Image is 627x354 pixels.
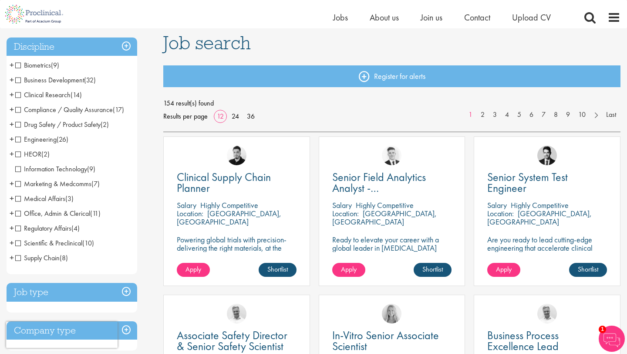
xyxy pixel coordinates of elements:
[382,146,401,165] a: Nicolas Daniel
[332,235,452,277] p: Ready to elevate your career with a global leader in [MEDICAL_DATA] care? Join us as a Senior Fie...
[15,105,124,114] span: Compliance / Quality Assurance
[7,283,137,302] div: Job type
[15,105,113,114] span: Compliance / Quality Assurance
[487,208,592,227] p: [GEOGRAPHIC_DATA], [GEOGRAPHIC_DATA]
[496,265,512,274] span: Apply
[464,110,477,120] a: 1
[370,12,399,23] a: About us
[487,330,607,352] a: Business Process Excellence Lead
[10,103,14,116] span: +
[333,12,348,23] a: Jobs
[15,209,101,218] span: Office, Admin & Clerical
[525,110,538,120] a: 6
[7,321,137,340] h3: Company type
[487,208,514,218] span: Location:
[101,120,109,129] span: (2)
[464,12,490,23] a: Contact
[71,90,82,99] span: (14)
[227,146,246,165] img: Anderson Maldonado
[177,170,271,195] span: Clinical Supply Chain Planner
[15,135,57,144] span: Engineering
[10,58,14,71] span: +
[177,330,297,352] a: Associate Safety Director & Senior Safety Scientist
[15,150,41,159] span: HEOR
[163,110,208,123] span: Results per page
[15,194,65,203] span: Medical Affairs
[177,235,297,260] p: Powering global trials with precision-delivering the right materials, at the right time, every time.
[229,112,242,121] a: 24
[602,110,620,120] a: Last
[421,12,442,23] a: Join us
[90,209,101,218] span: (11)
[15,61,59,70] span: Biometrics
[537,146,557,165] img: Thomas Wenig
[15,75,96,85] span: Business Development
[382,304,401,323] img: Shannon Briggs
[177,208,281,227] p: [GEOGRAPHIC_DATA], [GEOGRAPHIC_DATA]
[65,194,74,203] span: (3)
[10,133,14,146] span: +
[163,65,620,87] a: Register for alerts
[177,172,297,194] a: Clinical Supply Chain Planner
[489,110,501,120] a: 3
[487,172,607,194] a: Senior System Test Engineer
[15,61,51,70] span: Biometrics
[227,304,246,323] img: Joshua Bye
[332,208,359,218] span: Location:
[15,120,101,129] span: Drug Safety / Product Safety
[537,110,550,120] a: 7
[511,200,569,210] p: Highly Competitive
[244,112,258,121] a: 36
[41,150,50,159] span: (2)
[15,253,60,262] span: Supply Chain
[163,97,620,110] span: 154 result(s) found
[60,253,68,262] span: (8)
[599,326,606,333] span: 1
[177,328,287,354] span: Associate Safety Director & Senior Safety Scientist
[15,164,87,174] span: Information Technology
[487,328,559,354] span: Business Process Excellence Lead
[513,110,526,120] a: 5
[10,207,14,220] span: +
[487,235,607,260] p: Are you ready to lead cutting-edge engineering that accelerate clinical breakthroughs in biotech?
[6,322,118,348] iframe: reCAPTCHA
[7,37,137,56] h3: Discipline
[15,224,71,233] span: Regulatory Affairs
[512,12,551,23] a: Upload CV
[185,265,201,274] span: Apply
[332,208,437,227] p: [GEOGRAPHIC_DATA], [GEOGRAPHIC_DATA]
[476,110,489,120] a: 2
[332,200,352,210] span: Salary
[332,328,439,354] span: In-Vitro Senior Associate Scientist
[91,179,100,188] span: (7)
[10,147,14,160] span: +
[569,263,607,277] a: Shortlist
[15,209,90,218] span: Office, Admin & Clerical
[341,265,357,274] span: Apply
[10,251,14,264] span: +
[15,90,71,99] span: Clinical Research
[51,61,59,70] span: (9)
[15,75,84,85] span: Business Development
[15,150,50,159] span: HEOR
[487,263,520,277] a: Apply
[10,73,14,86] span: +
[501,110,513,120] a: 4
[15,238,94,248] span: Scientific & Preclinical
[113,105,124,114] span: (17)
[10,221,14,235] span: +
[537,304,557,323] img: Joshua Bye
[15,120,109,129] span: Drug Safety / Product Safety
[177,208,203,218] span: Location:
[10,177,14,190] span: +
[10,192,14,205] span: +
